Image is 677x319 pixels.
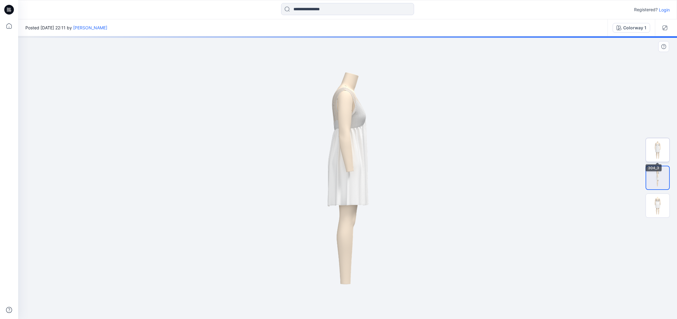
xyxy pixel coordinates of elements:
img: 304_4 [646,166,669,189]
img: 304_5 [646,194,669,217]
p: Registered? [634,6,658,13]
span: Posted [DATE] 22:11 by [25,24,107,31]
p: Login [659,7,670,13]
div: Colorway 1 [623,24,646,31]
a: [PERSON_NAME] [73,25,107,30]
img: 304_3 [646,138,669,162]
img: eyJhbGciOiJIUzI1NiIsImtpZCI6IjAiLCJzbHQiOiJzZXMiLCJ0eXAiOiJKV1QifQ.eyJkYXRhIjp7InR5cGUiOiJzdG9yYW... [248,36,447,319]
button: Colorway 1 [613,23,650,33]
